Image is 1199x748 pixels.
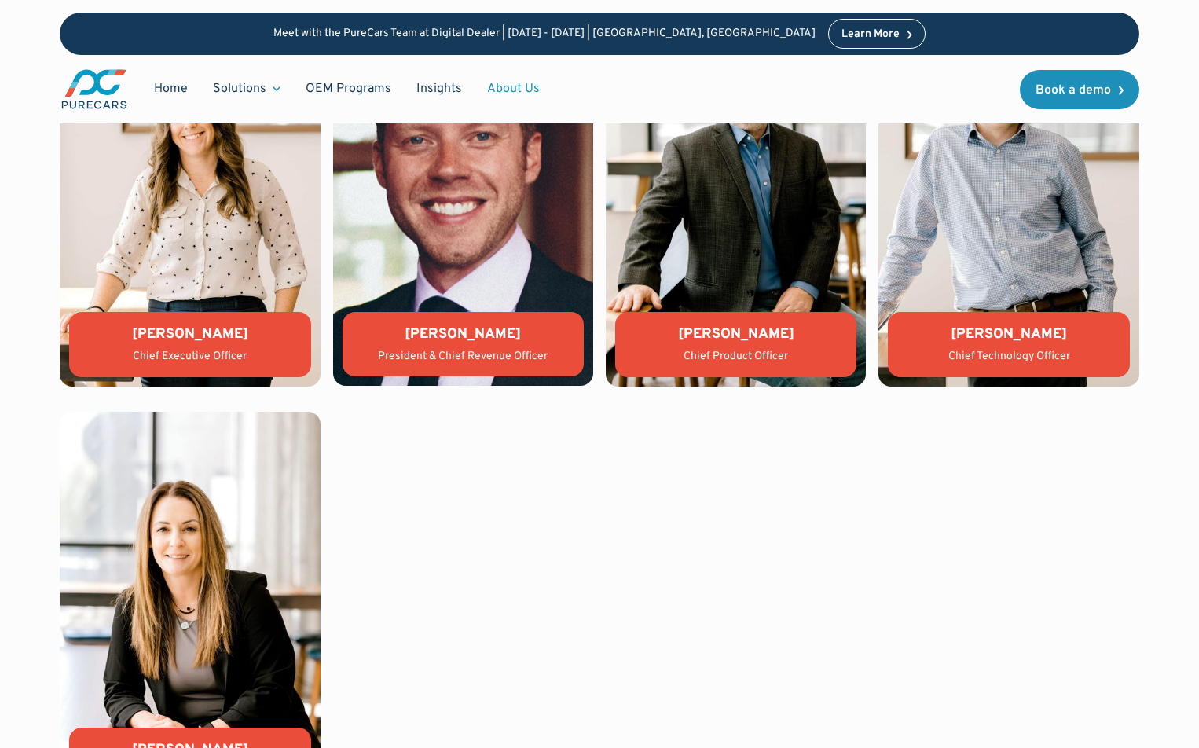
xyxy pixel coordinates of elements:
[82,349,298,365] div: Chief Executive Officer
[200,74,293,104] div: Solutions
[900,349,1116,365] div: Chief Technology Officer
[628,324,844,344] div: [PERSON_NAME]
[213,80,266,97] div: Solutions
[628,349,844,365] div: Chief Product Officer
[141,74,200,104] a: Home
[60,68,129,111] a: main
[475,74,552,104] a: About Us
[355,349,571,365] div: President & Chief Revenue Officer
[1020,70,1139,109] a: Book a demo
[900,324,1116,344] div: [PERSON_NAME]
[82,324,298,344] div: [PERSON_NAME]
[60,68,129,111] img: purecars logo
[841,29,900,40] div: Learn More
[293,74,404,104] a: OEM Programs
[273,27,816,41] p: Meet with the PureCars Team at Digital Dealer | [DATE] - [DATE] | [GEOGRAPHIC_DATA], [GEOGRAPHIC_...
[1036,84,1111,97] div: Book a demo
[355,324,571,344] div: [PERSON_NAME]
[404,74,475,104] a: Insights
[828,19,926,49] a: Learn More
